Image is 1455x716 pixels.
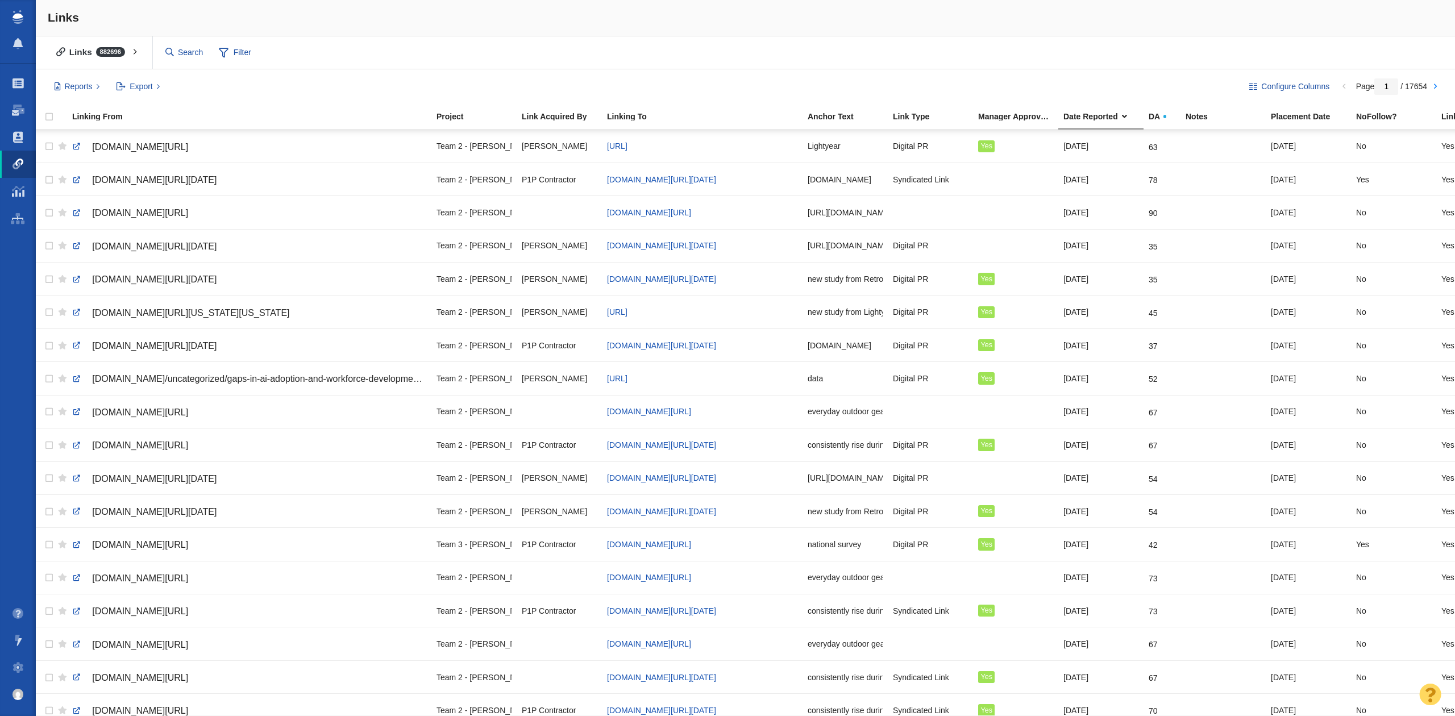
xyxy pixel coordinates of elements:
span: Digital PR [893,473,928,483]
span: Filter [213,42,258,64]
div: [DATE] [1063,432,1138,457]
a: Linking From [72,113,435,122]
td: Taylor Tomita [517,295,602,328]
span: [DOMAIN_NAME][URL] [92,706,188,715]
span: [DOMAIN_NAME][URL][DATE] [92,507,217,517]
td: P1P Contractor [517,328,602,361]
span: Digital PR [893,274,928,284]
td: Digital PR [888,461,973,494]
span: [DOMAIN_NAME][URL][DATE] [92,474,217,484]
a: [DOMAIN_NAME][URL] [607,407,691,416]
div: 67 [1149,399,1158,418]
span: P1P Contractor [522,539,576,550]
td: Yes [973,528,1058,561]
div: [DATE] [1271,134,1346,159]
td: Yes [973,295,1058,328]
div: [DATE] [1063,267,1138,291]
span: P1P Contractor [522,340,576,351]
span: Syndicated Link [893,174,949,185]
div: [DATE] [1271,598,1346,623]
div: Yes [1356,532,1431,556]
div: everyday outdoor gear [808,399,883,424]
a: [DOMAIN_NAME][URL][DATE] [607,440,716,449]
span: Yes [980,507,992,515]
div: [DATE] [1271,532,1346,556]
div: [DATE] [1063,598,1138,623]
div: Team 3 - [PERSON_NAME] | Summer | [PERSON_NAME]\Credit One Bank\Credit One Bank - Digital PR - Ra... [436,532,512,556]
td: Digital PR [888,494,973,527]
a: [DOMAIN_NAME][URL] [72,403,426,422]
div: 90 [1149,200,1158,218]
span: Configure Columns [1261,81,1329,93]
div: Link Type [893,113,977,120]
span: Yes [980,142,992,150]
div: [DATE] [1063,200,1138,224]
span: [DOMAIN_NAME][URL] [92,573,188,583]
span: [DOMAIN_NAME][URL] [92,407,188,417]
div: 67 [1149,665,1158,683]
div: Team 2 - [PERSON_NAME] | [PERSON_NAME] | [PERSON_NAME]\Autodesk\Autodesk - Resource [436,200,512,224]
a: [DOMAIN_NAME]/uncategorized/gaps-in-ai-adoption-and-workforce-development-has-half-the-workforce-... [72,369,426,389]
div: [DATE] [1271,167,1346,192]
div: 42 [1149,532,1158,550]
div: No [1356,134,1431,159]
div: [DATE] [1271,399,1346,424]
div: Team 2 - [PERSON_NAME] | [PERSON_NAME] | [PERSON_NAME]\Retrospec\Retrospec - Digital PR - [DATE] ... [436,665,512,689]
a: [DOMAIN_NAME][URL] [72,436,426,455]
div: Link Acquired By [522,113,606,120]
div: [DATE] [1063,499,1138,523]
span: Yes [980,606,992,614]
a: [DOMAIN_NAME][URL] [72,602,426,621]
span: [DOMAIN_NAME][URL][DATE] [92,175,217,185]
img: 5fdd85798f82c50f5c45a90349a4caae [13,689,24,700]
div: data [808,366,883,390]
a: [DOMAIN_NAME][URL] [72,635,426,655]
button: Reports [48,77,106,97]
div: Team 2 - [PERSON_NAME] | [PERSON_NAME] | [PERSON_NAME]\Retrospec\Retrospec - Digital PR - [DATE] ... [436,565,512,590]
input: Search [161,43,209,63]
a: [DOMAIN_NAME][URL][DATE] [72,502,426,522]
div: 35 [1149,234,1158,252]
span: Digital PR [893,307,928,317]
div: NoFollow? [1356,113,1440,120]
div: No [1356,300,1431,324]
a: [URL] [607,374,627,383]
a: [DOMAIN_NAME][URL][DATE] [72,270,426,289]
div: [DOMAIN_NAME] [808,333,883,357]
div: No [1356,598,1431,623]
div: Team 2 - [PERSON_NAME] | [PERSON_NAME] | [PERSON_NAME]\Retrospec\Retrospec - Digital PR - [DATE] ... [436,466,512,490]
a: Manager Approved Link? [978,113,1062,122]
div: [DATE] [1063,167,1138,192]
td: P1P Contractor [517,163,602,196]
span: Syndicated Link [893,705,949,715]
a: Link Type [893,113,977,122]
td: Digital PR [888,229,973,262]
span: [URL] [607,307,627,317]
div: 45 [1149,300,1158,318]
a: [DOMAIN_NAME][URL][DATE] [607,507,716,516]
span: Digital PR [893,440,928,450]
td: Digital PR [888,295,973,328]
span: Yes [980,341,992,349]
span: [DOMAIN_NAME][URL] [607,208,691,217]
div: Team 2 - [PERSON_NAME] | [PERSON_NAME] | [PERSON_NAME]\Lightyear AI\Lightyear AI - Digital PR - C... [436,300,512,324]
a: Notes [1186,113,1270,122]
span: Yes [980,540,992,548]
span: Digital PR [893,141,928,151]
td: Yes [973,328,1058,361]
span: Yes [980,706,992,714]
span: [PERSON_NAME] [522,307,587,317]
div: [URL][DOMAIN_NAME] [808,200,883,224]
a: Linking To [607,113,807,122]
div: [URL][DOMAIN_NAME][DATE] [808,466,883,490]
span: [DOMAIN_NAME][URL][DATE] [607,673,716,682]
div: Placement Date [1271,113,1355,120]
div: Team 2 - [PERSON_NAME] | [PERSON_NAME] | [PERSON_NAME]\Retrospec\Retrospec - Digital PR - [DATE] ... [436,432,512,457]
td: Digital PR [888,528,973,561]
div: 73 [1149,565,1158,584]
div: Team 2 - [PERSON_NAME] | [PERSON_NAME] | [PERSON_NAME]\Retrospec\Retrospec - Digital PR - [DATE] ... [436,399,512,424]
div: Team 2 - [PERSON_NAME] | [PERSON_NAME] | [PERSON_NAME]\Lightyear AI\Lightyear AI - Digital PR - C... [436,366,512,390]
div: Anchor Text [808,113,892,120]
